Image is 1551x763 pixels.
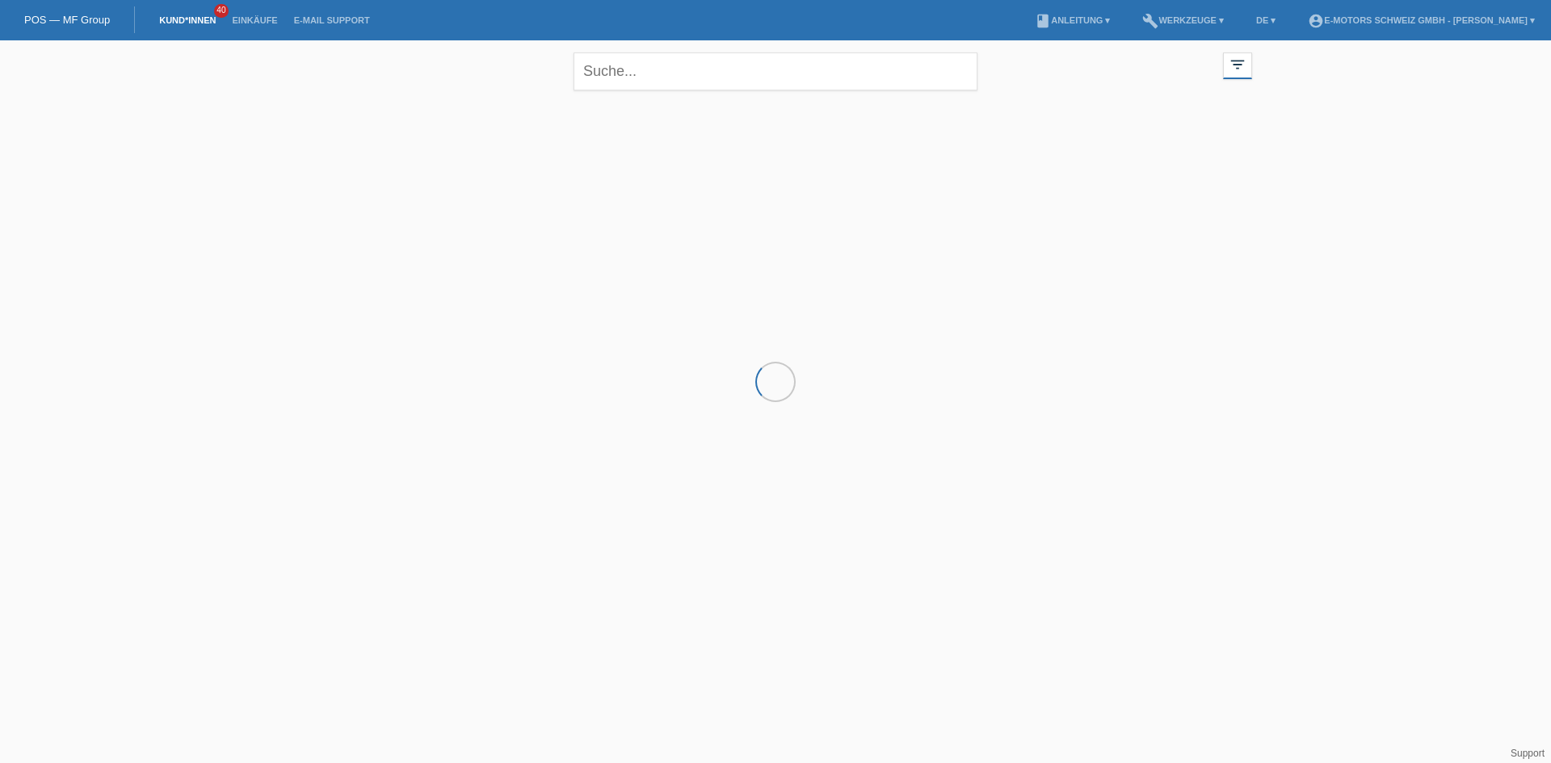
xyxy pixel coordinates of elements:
a: E-Mail Support [286,15,378,25]
i: account_circle [1308,13,1324,29]
a: Einkäufe [224,15,285,25]
i: build [1142,13,1158,29]
a: buildWerkzeuge ▾ [1134,15,1232,25]
a: DE ▾ [1248,15,1284,25]
a: Support [1511,748,1545,759]
a: account_circleE-Motors Schweiz GmbH - [PERSON_NAME] ▾ [1300,15,1543,25]
span: 40 [214,4,229,18]
a: bookAnleitung ▾ [1027,15,1118,25]
i: book [1035,13,1051,29]
a: POS — MF Group [24,14,110,26]
a: Kund*innen [151,15,224,25]
i: filter_list [1229,56,1246,73]
input: Suche... [574,52,977,90]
